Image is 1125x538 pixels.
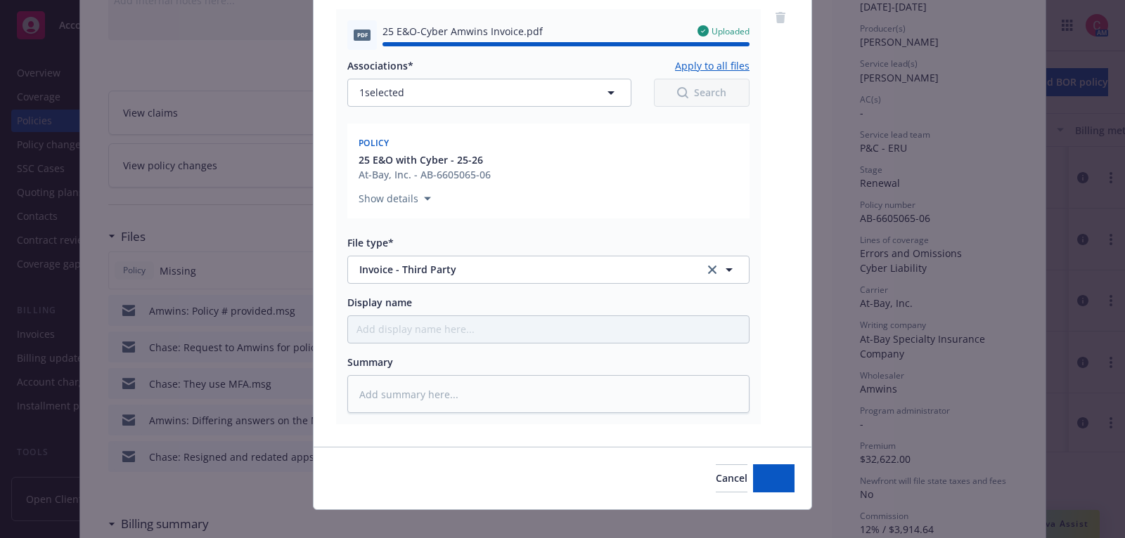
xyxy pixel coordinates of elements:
button: Add files [753,464,795,492]
span: Invoice - Third Party [359,262,685,277]
a: clear selection [704,261,721,278]
input: Add display name here... [348,316,749,343]
button: Invoice - Third Partyclear selection [347,256,750,284]
span: Display name [347,296,412,309]
button: Cancel [716,464,747,492]
span: Add files [753,471,795,485]
span: Cancel [716,471,747,485]
span: Summary [347,355,393,369]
